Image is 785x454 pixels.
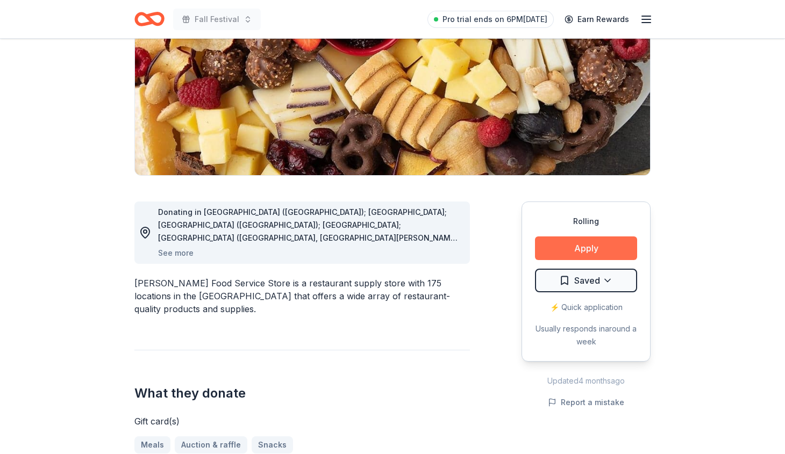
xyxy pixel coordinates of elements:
[134,415,470,428] div: Gift card(s)
[134,6,165,32] a: Home
[522,374,651,387] div: Updated 4 months ago
[535,269,637,292] button: Saved
[195,13,239,26] span: Fall Festival
[134,436,170,453] a: Meals
[535,301,637,314] div: ⚡️ Quick application
[175,436,247,453] a: Auction & raffle
[443,13,547,26] span: Pro trial ends on 6PM[DATE]
[548,396,624,409] button: Report a mistake
[535,236,637,260] button: Apply
[252,436,293,453] a: Snacks
[134,277,470,315] div: [PERSON_NAME] Food Service Store is a restaurant supply store with 175 locations in the [GEOGRAPH...
[158,247,194,260] button: See more
[427,11,554,28] a: Pro trial ends on 6PM[DATE]
[535,215,637,228] div: Rolling
[134,385,470,402] h2: What they donate
[535,322,637,348] div: Usually responds in around a week
[574,273,600,287] span: Saved
[173,9,261,30] button: Fall Festival
[558,10,636,29] a: Earn Rewards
